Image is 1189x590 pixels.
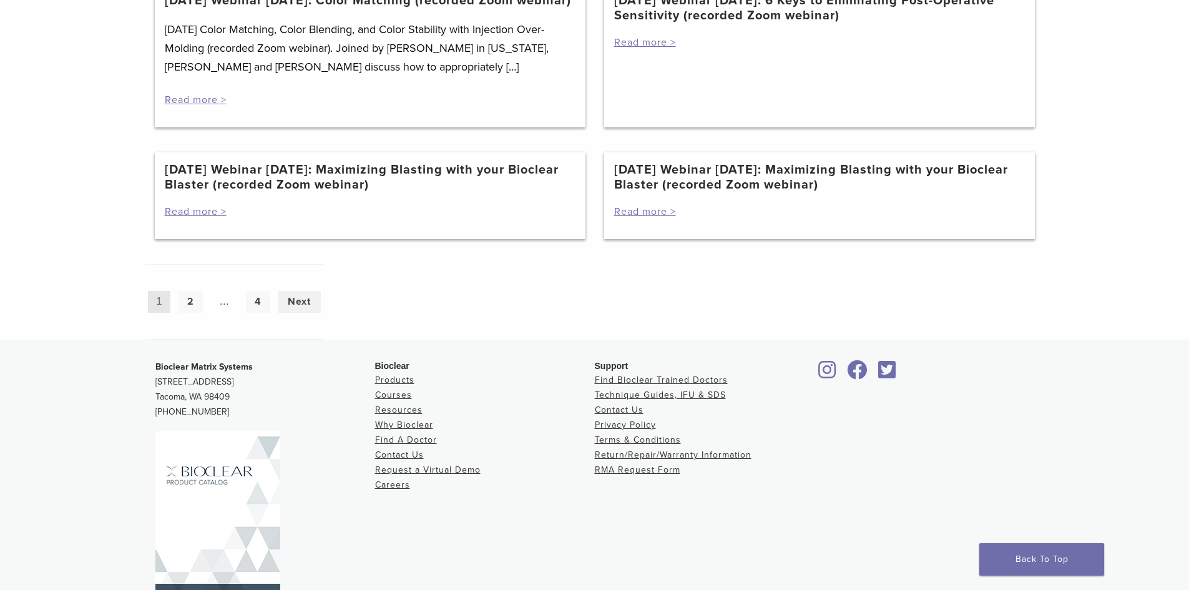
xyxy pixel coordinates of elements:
a: Bioclear [874,368,901,380]
a: RMA Request Form [595,465,680,475]
a: Resources [375,405,423,415]
p: [DATE] Color Matching, Color Blending, and Color Stability with Injection Over-Molding (recorded ... [165,20,575,76]
span: Bioclear [375,361,409,371]
a: Terms & Conditions [595,435,681,445]
p: [STREET_ADDRESS] Tacoma, WA 98409 [PHONE_NUMBER] [155,360,375,420]
a: Request a Virtual Demo [375,465,481,475]
a: [DATE] Webinar [DATE]: Maximizing Blasting with your Bioclear Blaster (recorded Zoom webinar) [165,162,575,192]
a: [DATE] Webinar [DATE]: Maximizing Blasting with your Bioclear Blaster (recorded Zoom webinar) [614,162,1025,192]
a: Read more > [614,36,676,49]
a: Privacy Policy [595,420,656,430]
span: Page 1 [148,291,171,313]
span: … [210,291,238,313]
a: Why Bioclear [375,420,433,430]
a: Find Bioclear Trained Doctors [595,375,728,385]
a: Bioclear [843,368,872,380]
a: Read more > [165,205,227,218]
a: Courses [375,390,412,400]
a: Contact Us [595,405,643,415]
a: Read more > [614,205,676,218]
a: Careers [375,479,410,490]
a: Bioclear [815,368,841,380]
a: Page 4 [246,291,270,313]
strong: Bioclear Matrix Systems [155,361,253,372]
a: Page 2 [179,291,203,313]
a: Contact Us [375,450,424,460]
a: Products [375,375,414,385]
a: Technique Guides, IFU & SDS [595,390,726,400]
a: Back To Top [979,543,1104,576]
a: Find A Doctor [375,435,437,445]
a: Next [278,291,321,313]
span: Support [595,361,629,371]
a: Return/Repair/Warranty Information [595,450,751,460]
a: Read more > [165,94,227,106]
nav: Post Navigation [145,264,324,339]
